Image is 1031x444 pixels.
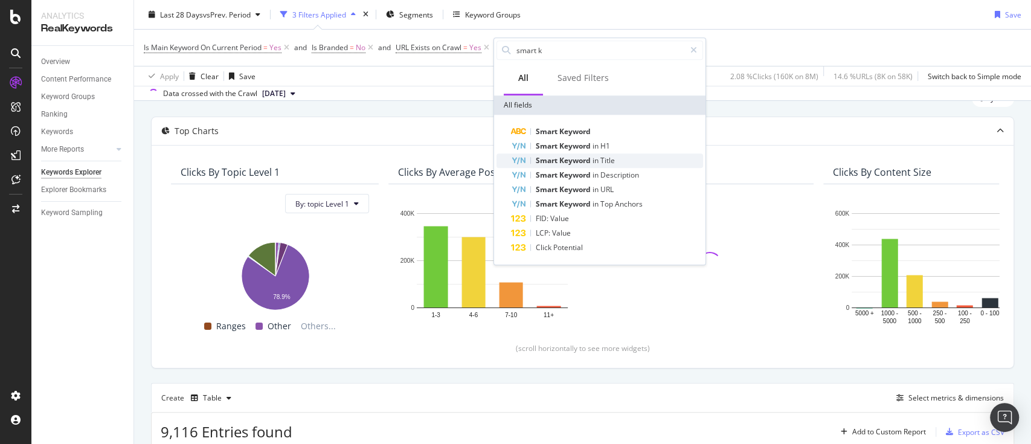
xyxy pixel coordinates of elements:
[175,125,219,137] div: Top Charts
[262,88,286,99] span: 2025 Aug. 11th
[41,91,125,103] a: Keyword Groups
[381,5,438,24] button: Segments
[934,318,945,324] text: 500
[41,126,73,138] div: Keywords
[492,40,540,55] button: Add Filter
[960,318,970,324] text: 250
[294,42,307,53] div: and
[161,422,292,442] span: 9,116 Entries found
[41,108,68,121] div: Ranking
[494,95,705,115] div: All fields
[536,213,550,224] span: FID:
[891,391,1004,405] button: Select metrics & dimensions
[239,71,255,81] div: Save
[536,242,553,253] span: Click
[268,319,291,333] span: Other
[203,394,222,402] div: Table
[398,166,516,178] div: Clicks By Average Position
[41,184,125,196] a: Explorer Bookmarks
[160,9,203,19] span: Last 28 Days
[536,184,559,195] span: Smart
[378,42,391,53] div: and
[835,242,850,248] text: 400K
[41,143,113,156] a: More Reports
[958,427,1004,437] div: Export as CSV
[559,184,593,195] span: Keyword
[400,210,415,217] text: 400K
[923,66,1021,86] button: Switch back to Simple mode
[41,184,106,196] div: Explorer Bookmarks
[463,42,467,53] span: =
[883,318,897,324] text: 5000
[908,310,922,317] text: 500 -
[411,304,414,311] text: 0
[186,388,236,408] button: Table
[181,166,280,178] div: Clicks By topic Level 1
[350,42,354,53] span: =
[448,5,525,24] button: Keyword Groups
[257,86,300,101] button: [DATE]
[593,184,600,195] span: in
[536,228,552,238] span: LCP:
[400,257,415,264] text: 200K
[269,39,281,56] span: Yes
[933,310,946,317] text: 250 -
[536,170,559,180] span: Smart
[41,22,124,36] div: RealKeywords
[41,10,124,22] div: Analytics
[553,242,583,253] span: Potential
[958,310,972,317] text: 100 -
[41,73,111,86] div: Content Performance
[928,71,1021,81] div: Switch back to Simple mode
[600,141,610,151] span: H1
[263,42,268,53] span: =
[275,5,361,24] button: 3 Filters Applied
[518,72,528,84] div: All
[600,155,615,166] span: Title
[144,42,262,53] span: Is Main Keyword On Current Period
[285,194,369,213] button: By: topic Level 1
[224,66,255,86] button: Save
[836,422,926,442] button: Add to Custom Report
[296,319,341,333] span: Others...
[559,170,593,180] span: Keyword
[469,39,481,56] span: Yes
[161,388,236,408] div: Create
[41,166,125,179] a: Keywords Explorer
[908,318,922,324] text: 1000
[469,312,478,318] text: 4-6
[600,184,614,195] span: URL
[41,166,101,179] div: Keywords Explorer
[181,236,369,311] svg: A chart.
[41,207,125,219] a: Keyword Sampling
[536,141,559,151] span: Smart
[833,71,913,81] div: 14.6 % URLs ( 8K on 58K )
[544,312,554,318] text: 11+
[273,294,290,300] text: 78.9%
[908,393,1004,403] div: Select metrics & dimensions
[399,9,433,19] span: Segments
[835,273,850,280] text: 200K
[144,66,179,86] button: Apply
[41,126,125,138] a: Keywords
[986,95,1009,102] span: By URL
[881,310,898,317] text: 1000 -
[846,304,849,311] text: 0
[536,126,559,137] span: Smart
[160,71,179,81] div: Apply
[41,207,103,219] div: Keyword Sampling
[1005,9,1021,19] div: Save
[356,39,365,56] span: No
[41,73,125,86] a: Content Performance
[835,210,850,217] text: 600K
[730,71,818,81] div: 2.08 % Clicks ( 160K on 8M )
[361,8,371,21] div: times
[593,199,600,209] span: in
[990,403,1019,432] div: Open Intercom Messenger
[833,207,1021,326] svg: A chart.
[833,166,931,178] div: Clicks By Content Size
[559,141,593,151] span: Keyword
